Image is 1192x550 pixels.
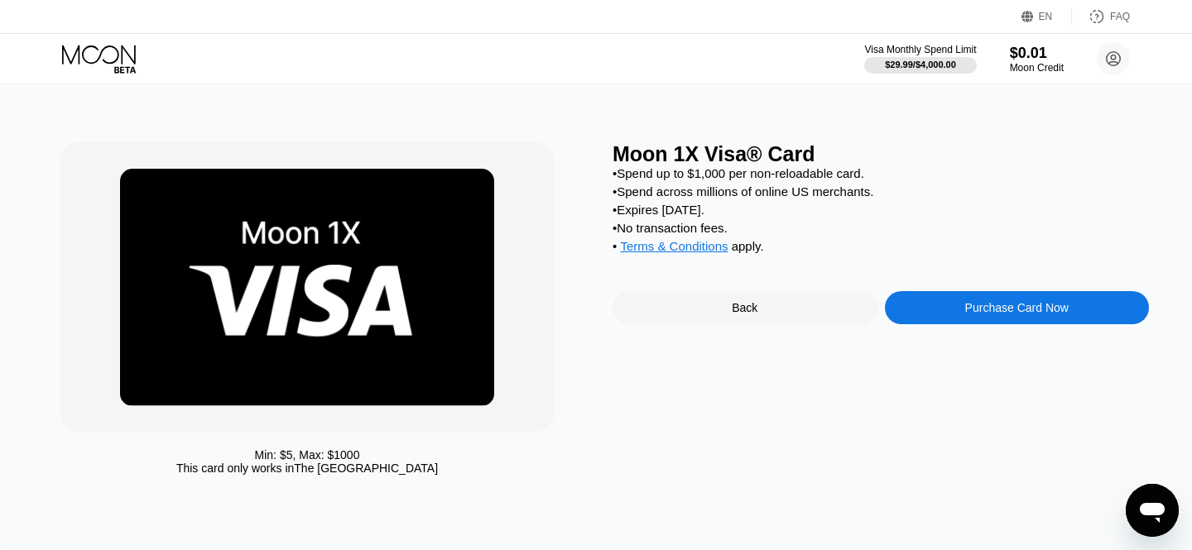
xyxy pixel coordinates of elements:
div: • Spend across millions of online US merchants. [613,184,1149,198]
span: Terms & Conditions [620,239,728,253]
div: EN [1039,11,1053,22]
div: Purchase Card Now [965,301,1069,314]
div: • apply . [613,239,1149,257]
div: Terms & Conditions [620,239,728,257]
div: EN [1021,8,1072,25]
div: • Spend up to $1,000 per non-reloadable card. [613,166,1149,180]
div: $29.99 / $4,000.00 [885,60,956,69]
div: FAQ [1110,11,1130,22]
div: Back [732,301,757,314]
div: Moon Credit [1010,62,1064,74]
div: Min: $ 5 , Max: $ 1000 [255,448,360,462]
div: Purchase Card Now [885,291,1150,324]
div: Visa Monthly Spend Limit$29.99/$4,000.00 [864,44,976,74]
div: • No transaction fees. [613,221,1149,235]
div: Visa Monthly Spend Limit [864,44,976,55]
div: FAQ [1072,8,1130,25]
div: $0.01 [1010,45,1064,62]
div: This card only works in The [GEOGRAPHIC_DATA] [176,462,438,475]
div: Moon 1X Visa® Card [613,142,1149,166]
div: Back [613,291,877,324]
div: $0.01Moon Credit [1010,45,1064,74]
iframe: Button to launch messaging window [1126,484,1179,537]
div: • Expires [DATE]. [613,203,1149,217]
